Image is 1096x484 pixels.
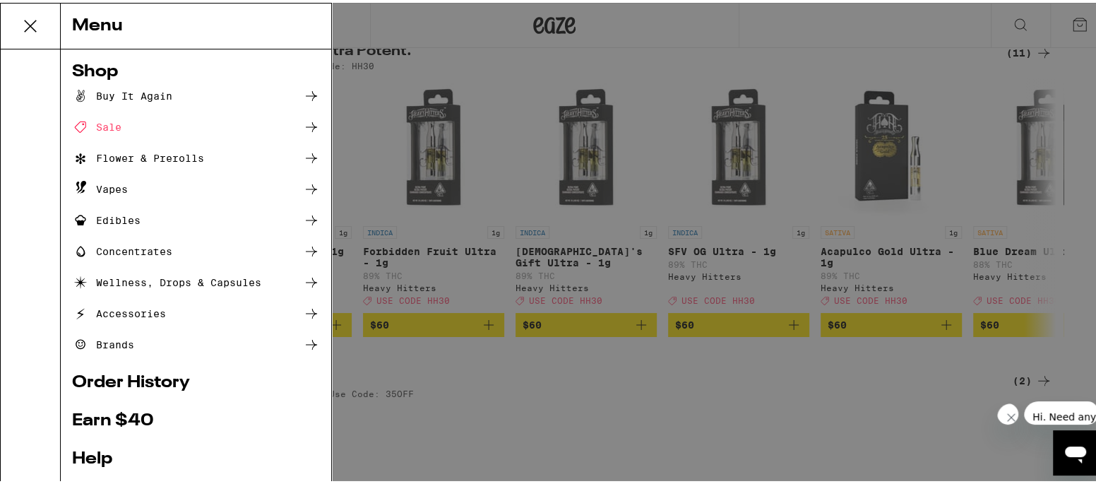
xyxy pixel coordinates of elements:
a: Order History [72,372,320,389]
a: Shop [72,61,320,78]
iframe: Close message [997,401,1018,422]
div: Concentrates [72,240,172,257]
a: Earn $ 40 [72,410,320,427]
a: Flower & Prerolls [72,147,320,164]
div: Edibles [72,209,141,226]
div: Brands [72,334,134,350]
div: Wellness, Drops & Capsules [72,271,261,288]
a: Concentrates [72,240,320,257]
div: Flower & Prerolls [72,147,204,164]
a: Edibles [72,209,320,226]
div: Buy It Again [72,85,172,102]
a: Wellness, Drops & Capsules [72,271,320,288]
a: Help [72,448,320,465]
a: Vapes [72,178,320,195]
a: Brands [72,334,320,350]
a: Accessories [72,302,320,319]
div: Menu [61,1,331,47]
div: Accessories [72,302,166,319]
a: Sale [72,116,320,133]
span: Hi. Need any help? [8,10,102,21]
div: Vapes [72,178,128,195]
a: Buy It Again [72,85,320,102]
div: Sale [72,116,121,133]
